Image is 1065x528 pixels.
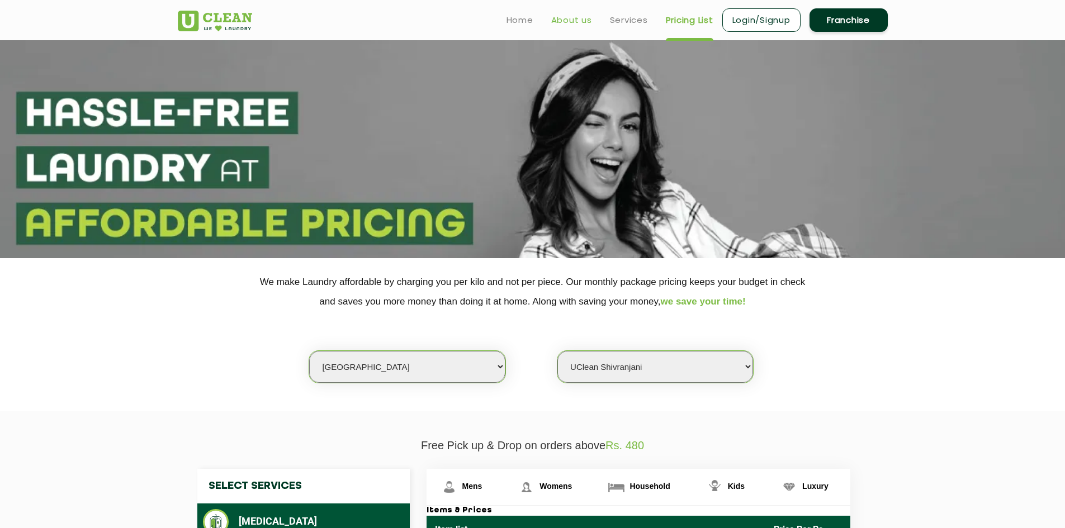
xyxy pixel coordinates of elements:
[605,439,644,451] span: Rs. 480
[178,439,888,452] p: Free Pick up & Drop on orders above
[539,482,572,491] span: Womens
[517,477,536,497] img: Womens
[661,296,746,307] span: we save your time!
[462,482,482,491] span: Mens
[728,482,745,491] span: Kids
[629,482,670,491] span: Household
[178,11,252,31] img: UClean Laundry and Dry Cleaning
[197,469,410,503] h4: Select Services
[666,13,713,27] a: Pricing List
[607,477,626,497] img: Household
[610,13,648,27] a: Services
[722,8,801,32] a: Login/Signup
[779,477,799,497] img: Luxury
[551,13,592,27] a: About us
[802,482,829,491] span: Luxury
[427,506,850,516] h3: Items & Prices
[507,13,533,27] a: Home
[178,272,888,311] p: We make Laundry affordable by charging you per kilo and not per piece. Our monthly package pricin...
[810,8,888,32] a: Franchise
[439,477,459,497] img: Mens
[705,477,725,497] img: Kids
